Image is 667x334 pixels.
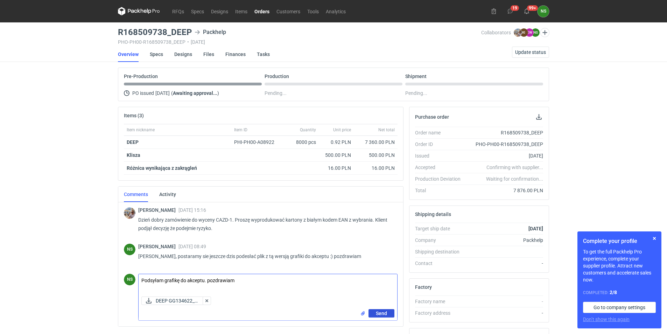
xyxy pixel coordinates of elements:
div: Natalia Stępak [124,274,135,285]
span: [PERSON_NAME] [138,244,178,249]
p: [PERSON_NAME], postaramy sie jeszcze dzis podesłać plik z tą wersją grafiki do akceptu :) pozdrawiam [138,252,392,260]
em: Confirming with supplier... [486,165,543,170]
div: Natalia Stępak [124,244,135,255]
span: ( [171,90,173,96]
div: R168509738_DEEP [466,129,543,136]
div: PHI-PH00-A08922 [234,139,281,146]
span: Item nickname [127,127,155,133]
div: Factory name [415,298,466,305]
a: Designs [174,47,192,62]
div: - [466,260,543,267]
span: ) [217,90,219,96]
a: Specs [150,47,163,62]
div: Company [415,237,466,244]
span: • [187,39,189,45]
strong: 2 / 8 [610,290,617,295]
span: Item ID [234,127,247,133]
div: 500.00 PLN [357,152,395,159]
a: Analytics [322,7,349,15]
span: Collaborators [481,30,511,35]
div: DEEP GG134622_v 3.pdf [141,297,204,305]
figcaption: NS [124,244,135,255]
div: Shipping destination [415,248,466,255]
a: Tools [304,7,322,15]
span: [DATE] 08:49 [178,244,206,249]
p: Shipment [405,74,427,79]
strong: Różnica wynikająca z zakrągleń [127,165,197,171]
svg: Packhelp Pro [118,7,160,15]
a: DEEP [127,139,139,145]
button: 99+ [521,6,532,17]
h2: Factory [415,284,432,290]
figcaption: EW [525,28,534,37]
div: Natalia Stępak [538,6,549,17]
div: 0.92 PLN [322,139,351,146]
figcaption: NS [531,28,540,37]
div: 7 876.00 PLN [466,187,543,194]
h2: Items (3) [124,113,144,118]
img: Michał Palasek [514,28,522,37]
a: Customers [273,7,304,15]
a: Finances [225,47,246,62]
div: 7 360.00 PLN [357,139,395,146]
div: Completed: [583,289,656,296]
div: PO issued [124,89,262,97]
div: Accepted [415,164,466,171]
button: Edit collaborators [540,28,549,37]
div: 500.00 PLN [322,152,351,159]
div: Production Deviation [415,175,466,182]
div: Order name [415,129,466,136]
h2: Shipping details [415,211,451,217]
div: Order ID [415,141,466,148]
em: Waiting for confirmation... [486,175,543,182]
a: Files [203,47,214,62]
p: Pre-Production [124,74,158,79]
a: Orders [251,7,273,15]
strong: [DATE] [528,226,543,231]
a: Items [232,7,251,15]
button: NS [538,6,549,17]
div: 16.00 PLN [322,165,351,172]
a: Activity [159,187,176,202]
div: PHO-PH00-R168509738_DEEP [DATE] [118,39,481,45]
div: 8000 pcs [284,136,319,149]
a: Specs [188,7,208,15]
h3: R168509738_DEEP [118,28,192,36]
a: Designs [208,7,232,15]
a: Tasks [257,47,270,62]
span: Quantity [300,127,316,133]
figcaption: NS [124,274,135,285]
span: Pending... [265,89,287,97]
a: Overview [118,47,139,62]
h2: Purchase order [415,114,449,120]
div: Factory address [415,309,466,316]
button: Send [368,309,394,318]
figcaption: KI [520,28,528,37]
p: Production [265,74,289,79]
div: Contact [415,260,466,267]
img: Michał Palasek [124,207,135,219]
strong: Awaiting approval... [173,90,217,96]
a: Go to company settings [583,302,656,313]
button: Skip for now [650,234,659,243]
button: Update status [512,47,549,58]
h1: Complete your profile [583,237,656,245]
div: Target ship date [415,225,466,232]
div: - [466,309,543,316]
div: Packhelp [466,237,543,244]
p: To get the full Packhelp Pro experience, complete your supplier profile. Attract new customers an... [583,248,656,283]
div: [DATE] [466,152,543,159]
div: 16.00 PLN [357,165,395,172]
div: Packhelp [195,28,226,36]
button: Download PO [535,113,543,121]
div: - [466,298,543,305]
a: Comments [124,187,148,202]
div: Total [415,187,466,194]
strong: Klisza [127,152,140,158]
p: Dzień dobry zamówienie do wyceny CAZD-1. Proszę wyprodukować kartony z białym kodem EAN z wybrani... [138,216,392,232]
span: Unit price [333,127,351,133]
span: Send [376,311,387,316]
span: Net total [378,127,395,133]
